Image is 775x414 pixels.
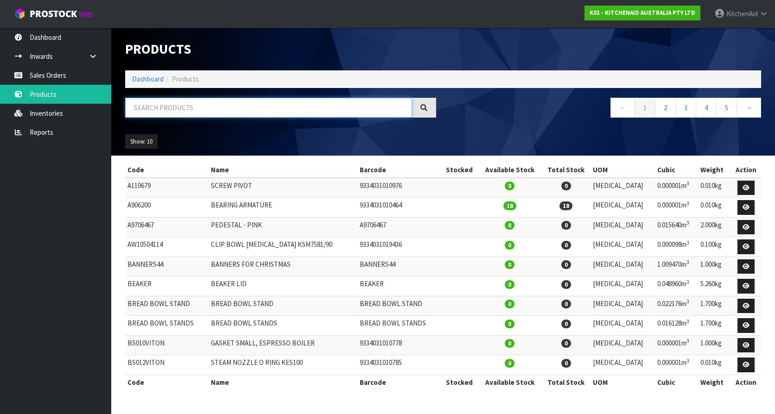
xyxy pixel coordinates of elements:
[591,237,655,257] td: [MEDICAL_DATA]
[209,375,357,389] th: Name
[698,237,731,257] td: 0.100kg
[591,355,655,375] td: [MEDICAL_DATA]
[505,359,515,368] span: 0
[698,355,731,375] td: 0.010kg
[686,358,689,364] sup: 3
[441,163,478,177] th: Stocked
[561,320,571,328] span: 0
[698,375,731,389] th: Weight
[209,335,357,355] td: GASKET SMALL, ESPRESSO BOILER
[172,75,199,83] span: Products
[209,276,357,296] td: BEAKER LID
[686,259,689,265] sup: 3
[737,98,761,118] a: →
[686,220,689,226] sup: 3
[79,10,93,19] small: WMS
[591,276,655,296] td: [MEDICAL_DATA]
[209,316,357,336] td: BREAD BOWL STANDS
[561,300,571,308] span: 0
[357,296,441,316] td: BREAD BOWL STAND
[686,200,689,207] sup: 3
[731,375,761,389] th: Action
[505,241,515,250] span: 0
[655,257,698,276] td: 1.009470m
[30,8,77,20] span: ProStock
[561,359,571,368] span: 0
[209,217,357,237] td: PEDESTAL - PINK
[675,98,696,118] a: 3
[125,355,209,375] td: BS012VITON
[125,178,209,198] td: A110679
[716,98,737,118] a: 5
[635,98,655,118] a: 1
[209,296,357,316] td: BREAD BOWL STAND
[14,8,25,19] img: cube-alt.png
[731,163,761,177] th: Action
[125,335,209,355] td: BS010VITON
[561,339,571,348] span: 0
[125,217,209,237] td: A9706467
[686,298,689,305] sup: 3
[125,316,209,336] td: BREAD BOWL STANDS
[209,237,357,257] td: CLIP BOWL [MEDICAL_DATA] KSM7581/90
[686,180,689,187] sup: 3
[541,163,591,177] th: Total Stock
[698,257,731,276] td: 1.000kg
[357,316,441,336] td: BREAD BOWL STANDS
[686,318,689,325] sup: 3
[125,375,209,389] th: Code
[132,75,164,83] a: Dashboard
[655,198,698,218] td: 0.000001m
[357,276,441,296] td: BEAKER
[125,198,209,218] td: A906200
[505,300,515,308] span: 0
[655,98,676,118] a: 2
[209,178,357,198] td: SCREW PIVOT
[591,316,655,336] td: [MEDICAL_DATA]
[505,260,515,269] span: 0
[357,257,441,276] td: BANNERS44
[655,163,698,177] th: Cubic
[209,163,357,177] th: Name
[478,163,541,177] th: Available Stock
[357,237,441,257] td: 9334031019436
[698,163,731,177] th: Weight
[655,217,698,237] td: 0.015640m
[357,163,441,177] th: Barcode
[125,257,209,276] td: BANNERS44
[125,296,209,316] td: BREAD BOWL STAND
[591,217,655,237] td: [MEDICAL_DATA]
[357,198,441,218] td: 9334031010464
[686,279,689,285] sup: 3
[450,98,761,120] nav: Page navigation
[357,335,441,355] td: 9334031010778
[505,339,515,348] span: 0
[686,338,689,344] sup: 3
[357,178,441,198] td: 9334031010976
[441,375,478,389] th: Stocked
[125,42,436,56] h1: Products
[591,178,655,198] td: [MEDICAL_DATA]
[209,355,357,375] td: STEAM NOZZLE O RING KES100
[696,98,717,118] a: 4
[610,98,635,118] a: ←
[541,375,591,389] th: Total Stock
[505,280,515,289] span: 0
[209,257,357,276] td: BANNERS FOR CHRISTMAS
[686,239,689,246] sup: 3
[505,182,515,190] span: 0
[357,375,441,389] th: Barcode
[559,201,572,210] span: 18
[125,98,412,118] input: Search products
[698,335,731,355] td: 1.000kg
[357,217,441,237] td: A9706467
[726,9,758,18] span: KitchenAid
[655,296,698,316] td: 0.022176m
[561,241,571,250] span: 0
[561,182,571,190] span: 0
[591,198,655,218] td: [MEDICAL_DATA]
[591,296,655,316] td: [MEDICAL_DATA]
[591,163,655,177] th: UOM
[698,217,731,237] td: 2.000kg
[561,221,571,230] span: 0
